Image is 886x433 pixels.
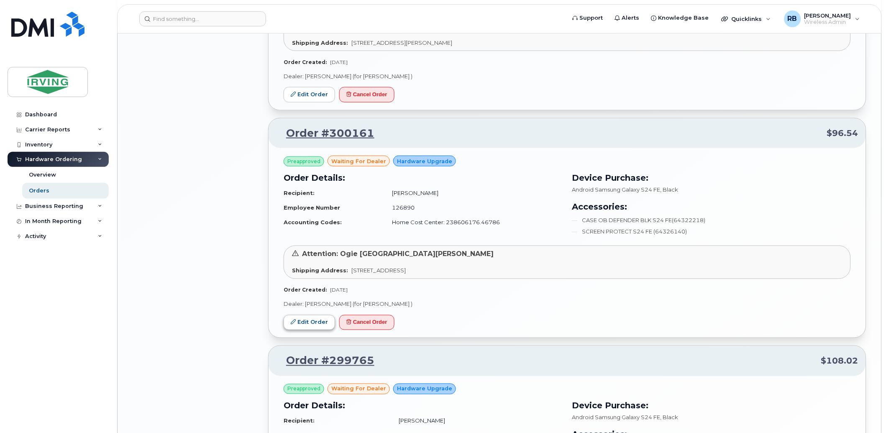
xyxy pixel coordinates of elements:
span: waiting for dealer [331,385,386,393]
span: Knowledge Base [658,14,709,22]
span: [STREET_ADDRESS] [351,267,406,274]
span: waiting for dealer [331,157,386,165]
span: , Black [661,414,679,421]
h3: Accessories: [572,200,851,213]
h3: Order Details: [284,400,562,412]
span: $96.54 [827,127,858,139]
a: Order #300161 [276,126,374,141]
a: Edit Order [284,315,335,331]
span: RB [788,14,797,24]
span: Android Samsung Galaxy S24 FE [572,414,661,421]
h3: Device Purchase: [572,172,851,184]
strong: Employee Number [284,204,340,211]
div: Quicklinks [716,10,777,27]
strong: Shipping Address: [292,39,348,46]
a: Edit Order [284,87,335,102]
td: Home Cost Center: 238606176.46786 [384,215,562,230]
span: [PERSON_NAME] [804,12,851,19]
span: , Black [661,186,679,193]
strong: Shipping Address: [292,267,348,274]
td: [PERSON_NAME] [384,186,562,200]
span: Android Samsung Galaxy S24 FE [572,186,661,193]
strong: Recipient: [284,418,315,424]
button: Cancel Order [339,87,394,102]
p: Dealer: [PERSON_NAME] (for [PERSON_NAME] ) [284,300,851,308]
a: Alerts [609,10,645,26]
div: Roberts, Brad [778,10,866,27]
input: Find something... [139,11,266,26]
span: Support [580,14,603,22]
h3: Order Details: [284,172,562,184]
span: [STREET_ADDRESS][PERSON_NAME] [351,39,452,46]
span: Alerts [622,14,640,22]
strong: Accounting Codes: [284,219,342,225]
span: $108.02 [821,355,858,367]
p: Dealer: [PERSON_NAME] (for [PERSON_NAME] ) [284,72,851,80]
strong: Order Created: [284,287,327,293]
span: Preapproved [287,158,320,165]
span: Hardware Upgrade [397,385,452,393]
button: Cancel Order [339,315,394,331]
span: Quicklinks [732,15,762,22]
span: Wireless Admin [804,19,851,26]
span: Attention: Ogie [GEOGRAPHIC_DATA][PERSON_NAME] [302,250,494,258]
h3: Device Purchase: [572,400,851,412]
strong: Order Created: [284,59,327,65]
li: CASE OB DEFENDER BLK S24 FE(64322218) [572,216,851,224]
span: [DATE] [330,287,348,293]
span: Preapproved [287,385,320,393]
span: Hardware Upgrade [397,157,452,165]
strong: Recipient: [284,190,315,196]
td: [PERSON_NAME] [392,414,562,428]
a: Order #299765 [276,354,374,369]
a: Knowledge Base [645,10,715,26]
span: [DATE] [330,59,348,65]
li: SCREEN PROTECT S24 FE (64326140) [572,228,851,236]
td: 126890 [384,200,562,215]
a: Support [567,10,609,26]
